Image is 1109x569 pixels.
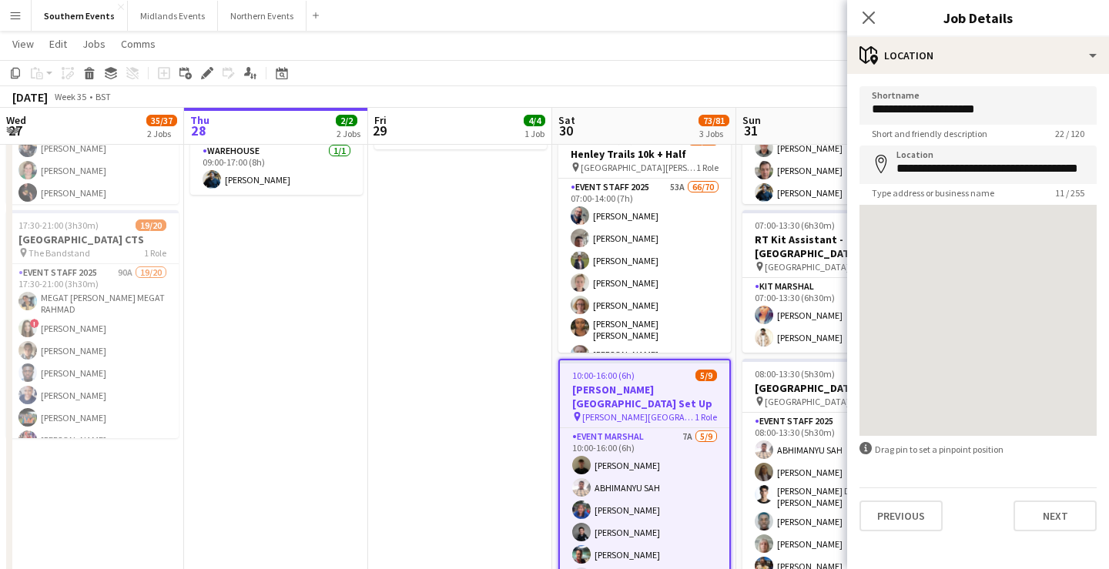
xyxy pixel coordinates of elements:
[558,125,731,353] app-job-card: 07:00-14:00 (7h)66/70Henley Trails 10k + Half [GEOGRAPHIC_DATA][PERSON_NAME]1 RoleEvent Staff 202...
[115,34,162,54] a: Comms
[136,219,166,231] span: 19/20
[699,128,729,139] div: 3 Jobs
[556,122,575,139] span: 30
[1014,500,1097,531] button: Next
[524,128,544,139] div: 1 Job
[18,219,99,231] span: 17:30-21:00 (3h30m)
[128,1,218,31] button: Midlands Events
[337,128,360,139] div: 2 Jobs
[859,128,1000,139] span: Short and friendly description
[742,210,915,353] app-job-card: 07:00-13:30 (6h30m)2/2RT Kit Assistant - [GEOGRAPHIC_DATA] [GEOGRAPHIC_DATA]1 RoleKit Marshal2/20...
[51,91,89,102] span: Week 35
[28,247,90,259] span: The Bandstand
[859,187,1007,199] span: Type address or business name
[740,122,761,139] span: 31
[560,383,729,410] h3: [PERSON_NAME][GEOGRAPHIC_DATA] Set Up
[847,8,1109,28] h3: Job Details
[699,115,729,126] span: 73/81
[6,113,26,127] span: Wed
[4,122,26,139] span: 27
[582,411,695,423] span: [PERSON_NAME][GEOGRAPHIC_DATA] Tri Set Up
[147,128,176,139] div: 2 Jobs
[12,37,34,51] span: View
[742,113,761,127] span: Sun
[742,381,915,395] h3: [GEOGRAPHIC_DATA]
[76,34,112,54] a: Jobs
[755,219,835,231] span: 07:00-13:30 (6h30m)
[742,278,915,353] app-card-role: Kit Marshal2/207:00-13:30 (6h30m)[PERSON_NAME][PERSON_NAME]
[695,411,717,423] span: 1 Role
[6,210,179,438] app-job-card: 17:30-21:00 (3h30m)19/20[GEOGRAPHIC_DATA] CTS The Bandstand1 RoleEvent Staff 202590A19/2017:30-21...
[572,370,635,381] span: 10:00-16:00 (6h)
[6,34,40,54] a: View
[755,368,835,380] span: 08:00-13:30 (5h30m)
[49,37,67,51] span: Edit
[146,115,177,126] span: 35/37
[336,115,357,126] span: 2/2
[374,113,387,127] span: Fri
[558,147,731,161] h3: Henley Trails 10k + Half
[190,142,363,195] app-card-role: Warehouse1/109:00-17:00 (8h)[PERSON_NAME]
[765,261,849,273] span: [GEOGRAPHIC_DATA]
[558,113,575,127] span: Sat
[859,442,1097,457] div: Drag pin to set a pinpoint position
[742,233,915,260] h3: RT Kit Assistant - [GEOGRAPHIC_DATA]
[12,89,48,105] div: [DATE]
[188,122,209,139] span: 28
[372,122,387,139] span: 29
[1043,128,1097,139] span: 22 / 120
[190,113,209,127] span: Thu
[218,1,307,31] button: Northern Events
[82,37,106,51] span: Jobs
[847,37,1109,74] div: Location
[95,91,111,102] div: BST
[30,319,39,328] span: !
[1043,187,1097,199] span: 11 / 255
[859,500,943,531] button: Previous
[32,1,128,31] button: Southern Events
[144,247,166,259] span: 1 Role
[6,233,179,246] h3: [GEOGRAPHIC_DATA] CTS
[43,34,73,54] a: Edit
[121,37,156,51] span: Comms
[765,396,849,407] span: [GEOGRAPHIC_DATA]
[696,162,719,173] span: 1 Role
[581,162,696,173] span: [GEOGRAPHIC_DATA][PERSON_NAME]
[524,115,545,126] span: 4/4
[695,370,717,381] span: 5/9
